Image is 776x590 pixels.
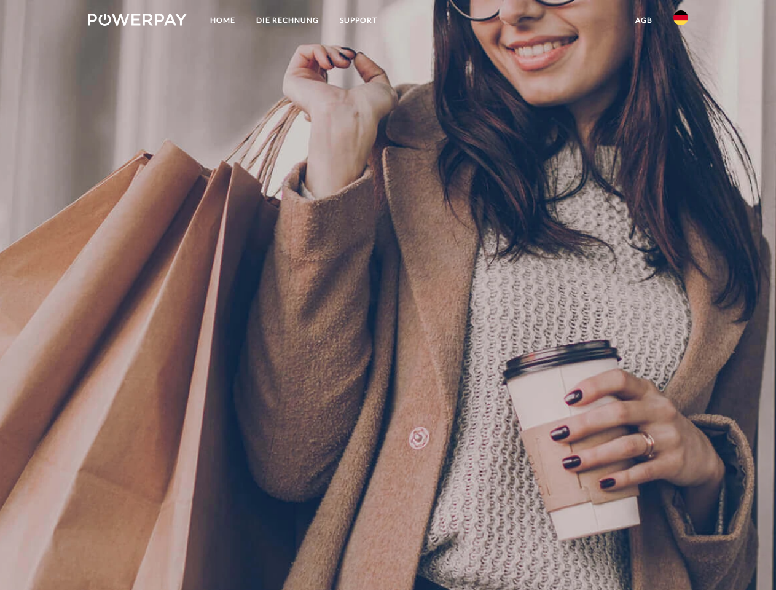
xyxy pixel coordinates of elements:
[88,14,187,26] img: logo-powerpay-white.svg
[246,9,329,31] a: DIE RECHNUNG
[625,9,663,31] a: agb
[200,9,246,31] a: Home
[329,9,388,31] a: SUPPORT
[673,10,688,25] img: de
